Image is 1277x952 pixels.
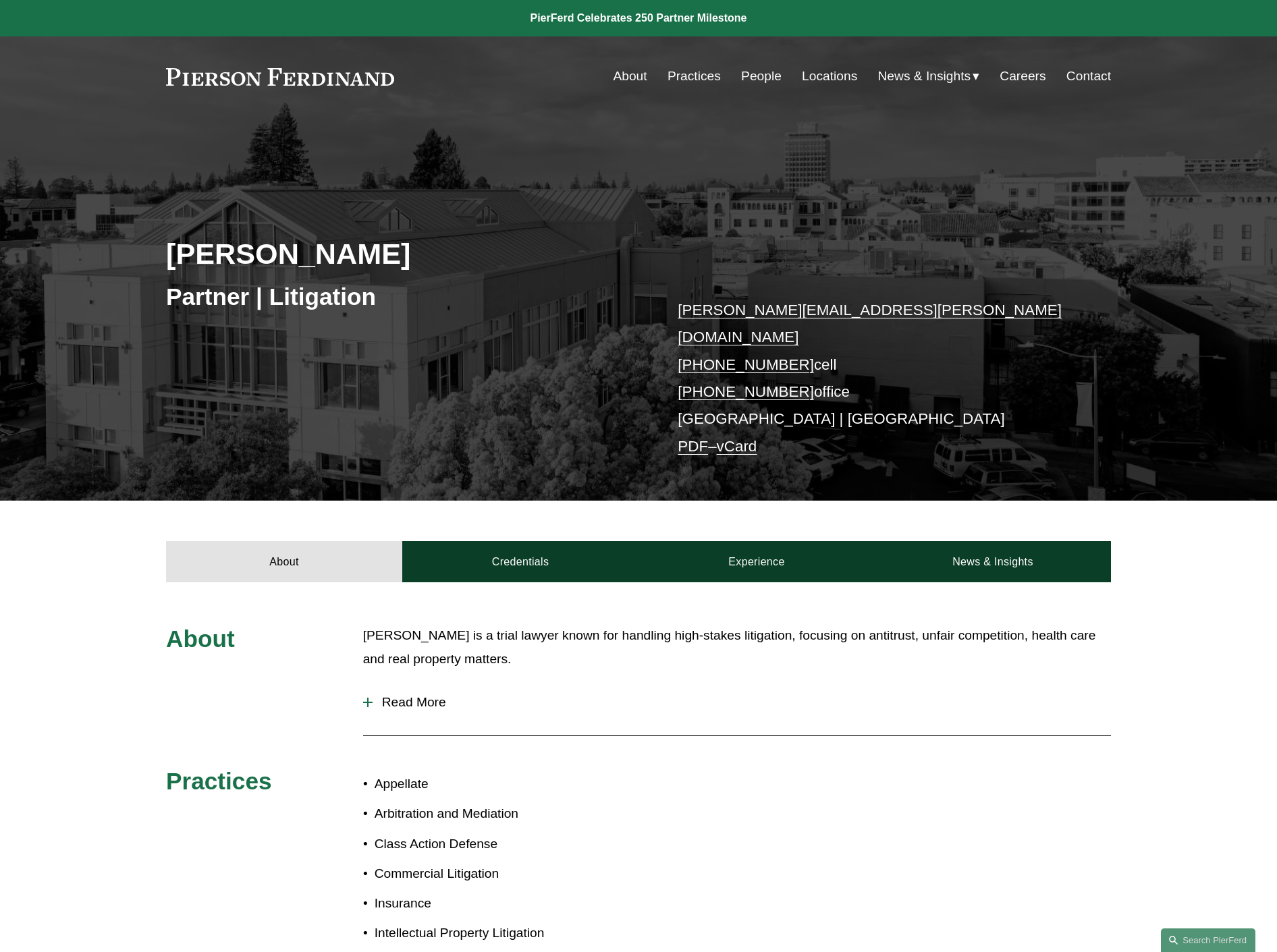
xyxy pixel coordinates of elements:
[717,438,757,455] a: vCard
[875,541,1111,582] a: News & Insights
[613,63,647,89] a: About
[878,63,980,89] a: folder dropdown
[166,768,272,794] span: Practices
[363,685,1111,720] button: Read More
[1066,63,1111,89] a: Contact
[638,541,875,582] a: Experience
[166,236,638,271] h2: [PERSON_NAME]
[678,297,1071,460] p: cell office [GEOGRAPHIC_DATA] | [GEOGRAPHIC_DATA] –
[678,356,814,373] a: [PHONE_NUMBER]
[166,282,638,312] h3: Partner | Litigation
[375,922,638,945] p: Intellectual Property Litigation
[802,63,857,89] a: Locations
[878,65,971,88] span: News & Insights
[678,302,1062,345] a: [PERSON_NAME][EMAIL_ADDRESS][PERSON_NAME][DOMAIN_NAME]
[375,892,638,916] p: Insurance
[1000,63,1045,89] a: Careers
[678,383,814,400] a: [PHONE_NUMBER]
[166,625,235,652] span: About
[741,63,782,89] a: People
[402,541,638,582] a: Credentials
[375,833,638,856] p: Class Action Defense
[668,63,721,89] a: Practices
[375,862,638,886] p: Commercial Litigation
[166,541,402,582] a: About
[375,802,638,826] p: Arbitration and Mediation
[678,438,708,455] a: PDF
[373,695,1111,710] span: Read More
[363,624,1111,671] p: [PERSON_NAME] is a trial lawyer known for handling high-stakes litigation, focusing on antitrust,...
[1161,928,1255,952] a: Search this site
[375,773,638,796] p: Appellate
